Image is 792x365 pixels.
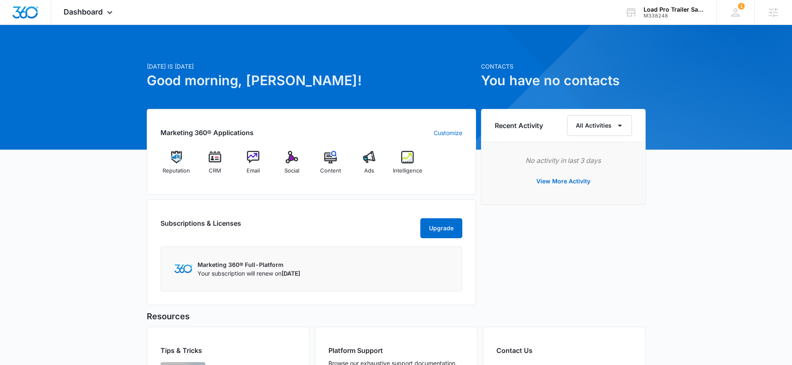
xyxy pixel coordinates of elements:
span: Reputation [163,167,190,175]
a: Ads [353,151,385,181]
h6: Recent Activity [495,121,543,131]
h2: Marketing 360® Applications [160,128,254,138]
h1: You have no contacts [481,71,646,91]
a: Intelligence [392,151,424,181]
span: Dashboard [64,7,103,16]
button: View More Activity [528,171,599,191]
div: account name [644,6,704,13]
a: CRM [199,151,231,181]
p: No activity in last 3 days [495,155,632,165]
button: All Activities [567,115,632,136]
span: 1 [738,3,745,10]
p: [DATE] is [DATE] [147,62,476,71]
span: Email [247,167,260,175]
a: Content [315,151,347,181]
a: Social [276,151,308,181]
h2: Contact Us [496,345,632,355]
h2: Tips & Tricks [160,345,296,355]
div: notifications count [738,3,745,10]
button: Upgrade [420,218,462,238]
h2: Subscriptions & Licenses [160,218,241,235]
span: [DATE] [281,270,300,277]
span: Content [320,167,341,175]
a: Email [237,151,269,181]
a: Reputation [160,151,192,181]
p: Contacts [481,62,646,71]
h2: Platform Support [328,345,464,355]
h5: Resources [147,310,646,323]
span: Ads [364,167,374,175]
span: CRM [209,167,221,175]
h1: Good morning, [PERSON_NAME]! [147,71,476,91]
p: Marketing 360® Full-Platform [197,260,300,269]
a: Customize [434,128,462,137]
span: Intelligence [393,167,422,175]
img: Marketing 360 Logo [174,264,192,273]
div: account id [644,13,704,19]
span: Social [284,167,299,175]
p: Your subscription will renew on [197,269,300,278]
